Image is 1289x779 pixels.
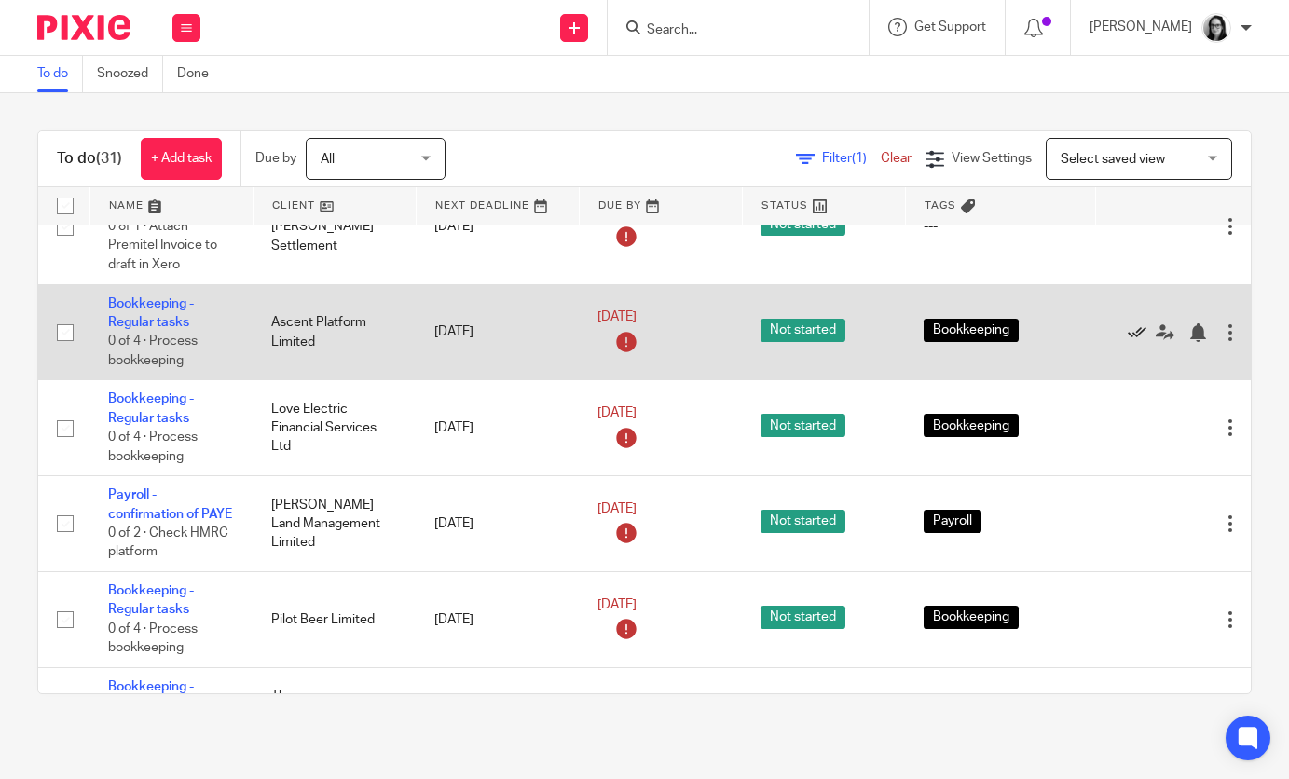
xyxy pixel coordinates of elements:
[645,22,813,39] input: Search
[108,297,194,329] a: Bookkeeping - Regular tasks
[253,380,416,476] td: Love Electric Financial Services Ltd
[141,138,222,180] a: + Add task
[416,476,579,572] td: [DATE]
[1128,322,1156,341] a: Mark as done
[1201,13,1231,43] img: Profile%20photo.jpeg
[108,220,217,271] span: 0 of 1 · Attach Premitel Invoice to draft in Xero
[321,153,335,166] span: All
[925,200,956,211] span: Tags
[108,392,194,424] a: Bookkeeping - Regular tasks
[37,15,130,40] img: Pixie
[253,667,416,763] td: The [PERSON_NAME] Settlement
[952,152,1032,165] span: View Settings
[108,430,198,463] span: 0 of 4 · Process bookkeeping
[924,606,1019,629] span: Bookkeeping
[96,151,122,166] span: (31)
[255,149,296,168] p: Due by
[416,380,579,476] td: [DATE]
[37,56,83,92] a: To do
[57,149,122,169] h1: To do
[924,510,981,533] span: Payroll
[761,319,845,342] span: Not started
[108,488,232,520] a: Payroll - confirmation of PAYE
[597,406,637,419] span: [DATE]
[881,152,912,165] a: Clear
[416,284,579,380] td: [DATE]
[597,502,637,515] span: [DATE]
[108,335,198,368] span: 0 of 4 · Process bookkeeping
[416,170,579,284] td: [DATE]
[253,170,416,284] td: The [PERSON_NAME] Settlement
[761,606,845,629] span: Not started
[108,680,194,712] a: Bookkeeping - Regular tasks
[108,622,198,655] span: 0 of 4 · Process bookkeeping
[914,20,986,34] span: Get Support
[416,667,579,763] td: [DATE]
[416,571,579,667] td: [DATE]
[597,310,637,323] span: [DATE]
[597,598,637,611] span: [DATE]
[924,217,1076,236] div: ---
[97,56,163,92] a: Snoozed
[852,152,867,165] span: (1)
[1061,153,1165,166] span: Select saved view
[761,510,845,533] span: Not started
[253,284,416,380] td: Ascent Platform Limited
[924,414,1019,437] span: Bookkeeping
[761,414,845,437] span: Not started
[253,571,416,667] td: Pilot Beer Limited
[1090,18,1192,36] p: [PERSON_NAME]
[253,476,416,572] td: [PERSON_NAME] Land Management Limited
[108,526,228,559] span: 0 of 2 · Check HMRC platform
[822,152,881,165] span: Filter
[177,56,223,92] a: Done
[108,584,194,616] a: Bookkeeping - Regular tasks
[924,319,1019,342] span: Bookkeeping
